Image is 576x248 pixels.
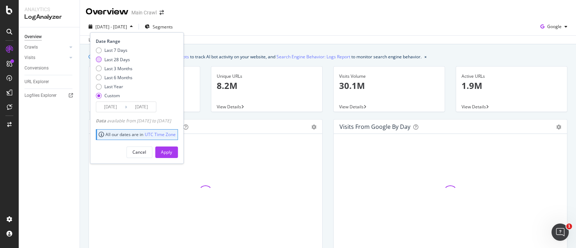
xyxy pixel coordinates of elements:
[96,102,125,112] input: Start Date
[89,37,128,43] div: Last update
[339,80,439,92] p: 30.1M
[96,57,132,63] div: Last 28 Days
[145,131,176,137] a: UTC Time Zone
[104,84,123,90] div: Last Year
[24,33,75,41] a: Overview
[462,73,562,80] div: Active URLs
[24,92,57,99] div: Logfiles Explorer
[86,21,136,32] button: [DATE] - [DATE]
[127,102,156,112] input: End Date
[104,75,132,81] div: Last 6 Months
[24,64,49,72] div: Conversions
[95,24,127,30] span: [DATE] - [DATE]
[104,57,130,63] div: Last 28 Days
[96,118,171,124] div: available from [DATE] to [DATE]
[24,64,75,72] a: Conversions
[153,24,173,30] span: Segments
[339,73,439,80] div: Visits Volume
[276,53,350,60] a: Search Engine Behavior: Logs Report
[24,6,74,13] div: Analytics
[142,21,176,32] button: Segments
[217,104,241,110] span: View Details
[339,123,410,130] div: Visits from Google by day
[131,9,157,16] div: Main Crawl
[89,53,567,60] div: info banner
[556,125,561,130] div: gear
[86,6,129,18] div: Overview
[104,93,120,99] div: Custom
[96,75,132,81] div: Last 6 Months
[24,54,67,62] a: Visits
[552,224,569,241] iframe: Intercom live chat
[547,23,562,30] span: Google
[537,21,570,32] button: Google
[24,13,74,21] div: LogAnalyzer
[24,44,38,51] div: Crawls
[24,92,75,99] a: Logfiles Explorer
[96,118,107,124] span: Data
[132,149,146,155] div: Cancel
[24,44,67,51] a: Crawls
[104,66,132,72] div: Last 3 Months
[339,104,364,110] span: View Details
[96,53,422,60] div: We introduced 2 new report templates: to track AI bot activity on your website, and to monitor se...
[96,93,132,99] div: Custom
[566,224,572,229] span: 1
[96,66,132,72] div: Last 3 Months
[217,80,317,92] p: 8.2M
[159,10,164,15] div: arrow-right-arrow-left
[96,84,132,90] div: Last Year
[217,73,317,80] div: Unique URLs
[126,146,152,158] button: Cancel
[99,131,176,137] div: All our dates are in
[96,38,176,44] div: Date Range
[155,146,178,158] button: Apply
[462,104,486,110] span: View Details
[96,47,132,53] div: Last 7 Days
[24,54,35,62] div: Visits
[24,33,42,41] div: Overview
[311,125,316,130] div: gear
[24,78,49,86] div: URL Explorer
[423,51,428,62] button: close banner
[161,149,172,155] div: Apply
[462,80,562,92] p: 1.9M
[24,78,75,86] a: URL Explorer
[104,47,127,53] div: Last 7 Days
